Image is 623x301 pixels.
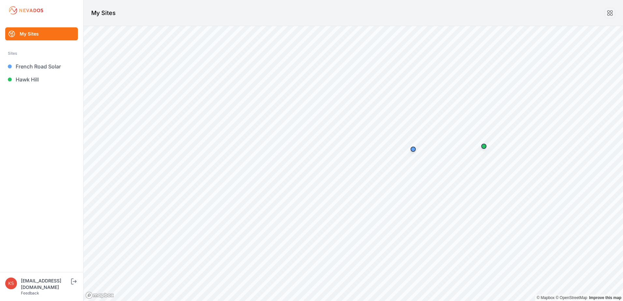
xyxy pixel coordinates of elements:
[589,295,621,300] a: Map feedback
[83,26,623,301] canvas: Map
[5,27,78,40] a: My Sites
[85,292,114,299] a: Mapbox logo
[556,295,587,300] a: OpenStreetMap
[537,295,555,300] a: Mapbox
[5,60,78,73] a: French Road Solar
[5,278,17,289] img: ksmart@nexamp.com
[21,291,39,295] a: Feedback
[407,143,420,156] div: Map marker
[21,278,70,291] div: [EMAIL_ADDRESS][DOMAIN_NAME]
[91,8,116,18] h1: My Sites
[8,5,44,16] img: Nevados
[8,50,75,57] div: Sites
[5,73,78,86] a: Hawk Hill
[477,140,490,153] div: Map marker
